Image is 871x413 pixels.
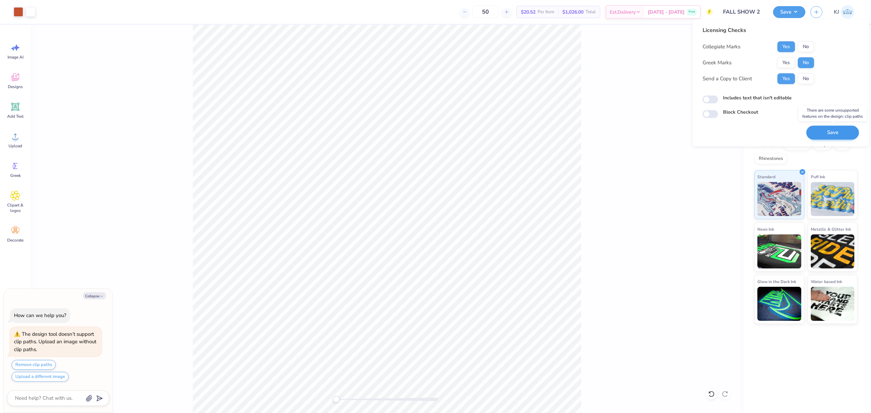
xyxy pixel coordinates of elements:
[831,5,857,19] a: KJ
[757,226,774,233] span: Neon Ink
[777,73,795,84] button: Yes
[777,57,795,68] button: Yes
[834,8,839,16] span: KJ
[8,84,23,89] span: Designs
[811,182,855,216] img: Puff Ink
[7,114,23,119] span: Add Text
[723,109,758,116] label: Block Checkout
[757,173,775,180] span: Standard
[798,41,814,52] button: No
[798,73,814,84] button: No
[7,237,23,243] span: Decorate
[12,372,69,382] button: Upload a different image
[83,292,106,299] button: Collapse
[472,6,499,18] input: – –
[703,59,732,67] div: Greek Marks
[806,126,859,139] button: Save
[773,6,805,18] button: Save
[14,312,66,319] div: How can we help you?
[799,105,867,121] div: There are some unsupported features on the design: clip paths
[811,287,855,321] img: Water based Ink
[648,9,685,16] span: [DATE] - [DATE]
[777,41,795,52] button: Yes
[4,202,27,213] span: Clipart & logos
[754,154,787,164] div: Rhinestones
[811,234,855,268] img: Metallic & Glitter Ink
[757,287,801,321] img: Glow in the Dark Ink
[538,9,554,16] span: Per Item
[757,182,801,216] img: Standard
[811,278,842,285] span: Water based Ink
[798,57,814,68] button: No
[811,173,825,180] span: Puff Ink
[757,278,796,285] span: Glow in the Dark Ink
[9,143,22,149] span: Upload
[841,5,854,19] img: Kendra Jingco
[10,173,21,178] span: Greek
[718,5,768,19] input: Untitled Design
[562,9,584,16] span: $1,026.00
[7,54,23,60] span: Image AI
[723,94,792,101] label: Includes text that isn't editable
[610,9,636,16] span: Est. Delivery
[703,43,740,51] div: Collegiate Marks
[811,226,851,233] span: Metallic & Glitter Ink
[703,75,752,83] div: Send a Copy to Client
[12,360,56,370] button: Remove clip paths
[703,26,814,34] div: Licensing Checks
[333,396,340,403] div: Accessibility label
[757,234,801,268] img: Neon Ink
[586,9,596,16] span: Total
[689,10,695,14] span: Free
[14,331,96,353] div: The design tool doesn’t support clip paths. Upload an image without clip paths.
[521,9,536,16] span: $20.52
